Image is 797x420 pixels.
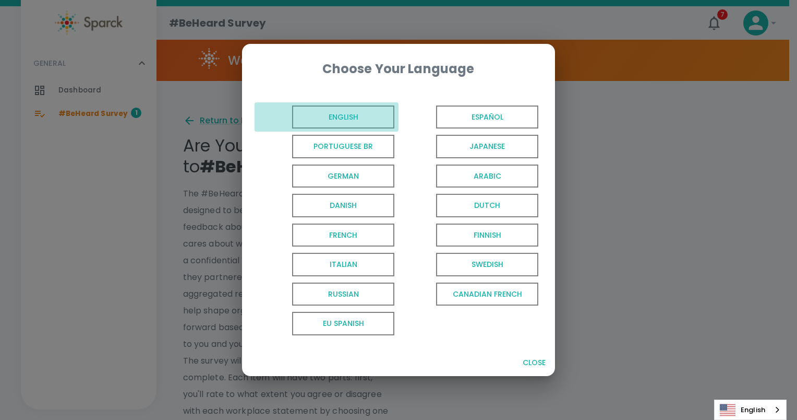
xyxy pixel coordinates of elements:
span: Arabic [436,165,538,188]
button: Close [517,353,551,372]
span: Italian [292,253,394,276]
button: Arabic [399,161,542,191]
button: Russian [255,279,399,309]
button: French [255,220,399,250]
span: EU Spanish [292,312,394,335]
div: Language [714,400,787,420]
span: French [292,224,394,247]
span: English [292,106,394,129]
button: Italian [255,250,399,279]
span: German [292,165,394,188]
span: Finnish [436,224,538,247]
button: German [255,161,399,191]
span: Japanese [436,135,538,158]
button: Portuguese BR [255,132,399,161]
span: Dutch [436,194,538,217]
button: Swedish [399,250,542,279]
span: Swedish [436,253,538,276]
a: English [715,400,786,419]
div: Choose Your Language [259,61,538,77]
span: Canadian French [436,283,538,306]
button: EU Spanish [255,309,399,339]
aside: Language selected: English [714,400,787,420]
button: Finnish [399,220,542,250]
button: English [255,102,399,132]
span: Russian [292,283,394,306]
button: Español [399,102,542,132]
button: Dutch [399,191,542,220]
span: Danish [292,194,394,217]
button: Canadian French [399,279,542,309]
button: Japanese [399,132,542,161]
span: Español [436,106,538,129]
span: Portuguese BR [292,135,394,158]
button: Danish [255,191,399,220]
